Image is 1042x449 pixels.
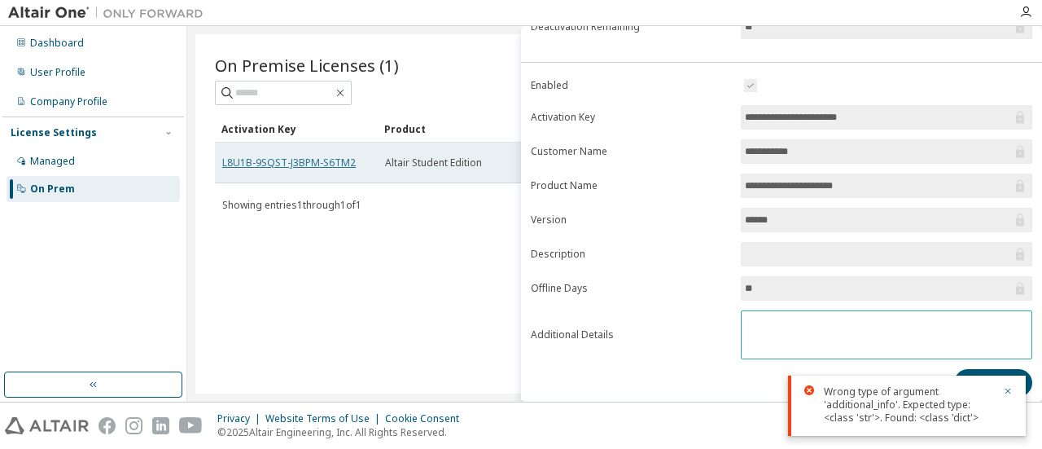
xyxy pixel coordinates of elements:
label: Description [531,248,731,261]
button: Update [954,369,1032,397]
div: Cookie Consent [385,412,469,425]
div: Privacy [217,412,265,425]
span: Showing entries 1 through 1 of 1 [222,198,361,212]
label: Version [531,213,731,227]
label: Offline Days [531,282,731,295]
div: Wrong type of argument 'additional_info'. Expected type: <class 'str'>. Found: <class 'dict'> [824,385,993,425]
label: Additional Details [531,328,731,341]
label: Deactivation Remaining [531,20,731,33]
div: On Prem [30,183,75,196]
span: Altair Student Edition [385,156,482,169]
div: License Settings [11,126,97,139]
label: Activation Key [531,111,731,124]
img: youtube.svg [179,417,203,434]
a: L8U1B-9SQST-J3BPM-S6TM2 [222,156,356,169]
img: instagram.svg [125,417,142,434]
div: Website Terms of Use [265,412,385,425]
img: linkedin.svg [152,417,169,434]
div: Product [384,116,534,142]
img: altair_logo.svg [5,417,89,434]
div: Activation Key [221,116,371,142]
p: © 2025 Altair Engineering, Inc. All Rights Reserved. [217,425,469,439]
span: On Premise Licenses (1) [215,54,399,77]
div: User Profile [30,66,85,79]
div: Managed [30,155,75,168]
label: Customer Name [531,145,731,158]
label: Product Name [531,179,731,192]
div: Company Profile [30,95,107,108]
img: facebook.svg [99,417,116,434]
div: Dashboard [30,37,84,50]
label: Enabled [531,79,731,92]
img: Altair One [8,5,212,21]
